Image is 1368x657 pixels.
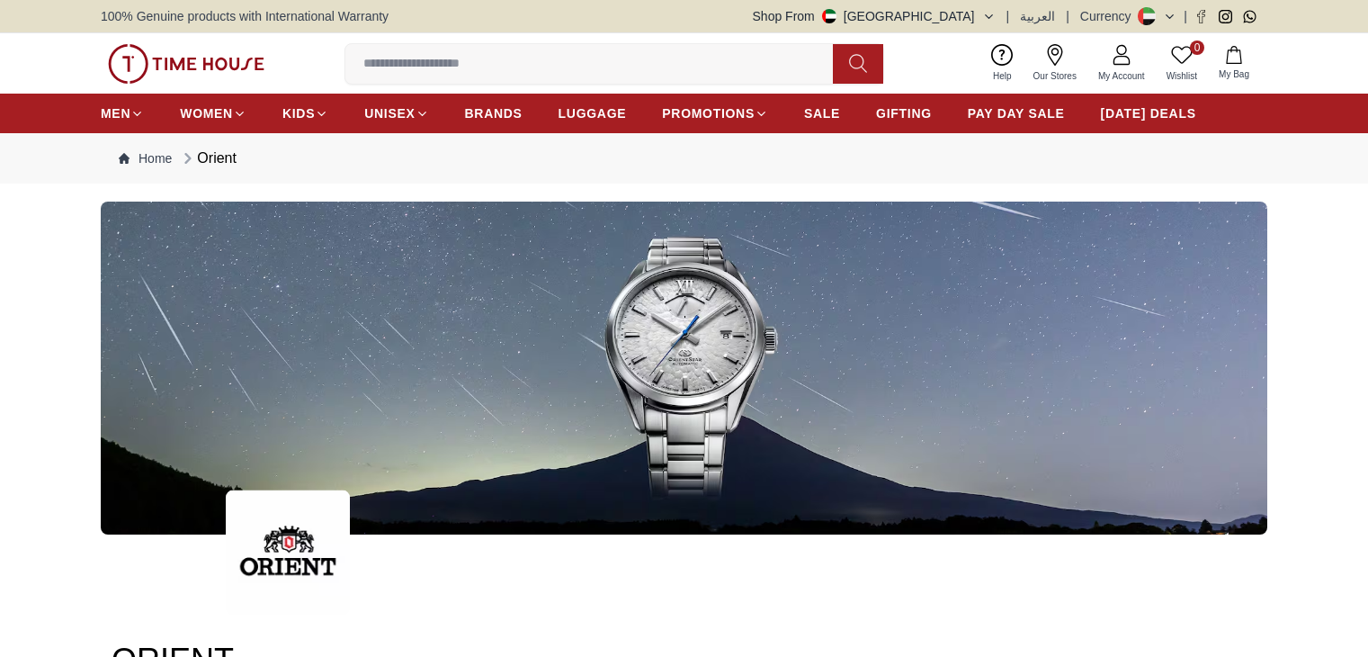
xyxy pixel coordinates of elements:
[465,104,523,122] span: BRANDS
[108,44,264,84] img: ...
[1101,104,1196,122] span: [DATE] DEALS
[1026,69,1084,83] span: Our Stores
[119,149,172,167] a: Home
[179,148,237,169] div: Orient
[968,97,1065,130] a: PAY DAY SALE
[753,7,996,25] button: Shop From[GEOGRAPHIC_DATA]
[559,104,627,122] span: LUGGAGE
[1184,7,1187,25] span: |
[101,7,389,25] span: 100% Genuine products with International Warranty
[101,202,1267,535] img: ...
[465,97,523,130] a: BRANDS
[364,97,428,130] a: UNISEX
[986,69,1019,83] span: Help
[1190,40,1204,55] span: 0
[1023,40,1087,86] a: Our Stores
[1156,40,1208,86] a: 0Wishlist
[180,104,233,122] span: WOMEN
[180,97,246,130] a: WOMEN
[101,104,130,122] span: MEN
[1159,69,1204,83] span: Wishlist
[968,104,1065,122] span: PAY DAY SALE
[1212,67,1256,81] span: My Bag
[1194,10,1208,23] a: Facebook
[876,104,932,122] span: GIFTING
[226,490,350,616] img: ...
[822,9,836,23] img: United Arab Emirates
[1101,97,1196,130] a: [DATE] DEALS
[1006,7,1010,25] span: |
[559,97,627,130] a: LUGGAGE
[1091,69,1152,83] span: My Account
[364,104,415,122] span: UNISEX
[1066,7,1069,25] span: |
[804,97,840,130] a: SALE
[101,133,1267,184] nav: Breadcrumb
[1020,7,1055,25] button: العربية
[982,40,1023,86] a: Help
[662,97,768,130] a: PROMOTIONS
[1080,7,1139,25] div: Currency
[1243,10,1256,23] a: Whatsapp
[282,97,328,130] a: KIDS
[101,97,144,130] a: MEN
[804,104,840,122] span: SALE
[1208,42,1260,85] button: My Bag
[1219,10,1232,23] a: Instagram
[282,104,315,122] span: KIDS
[662,104,755,122] span: PROMOTIONS
[876,97,932,130] a: GIFTING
